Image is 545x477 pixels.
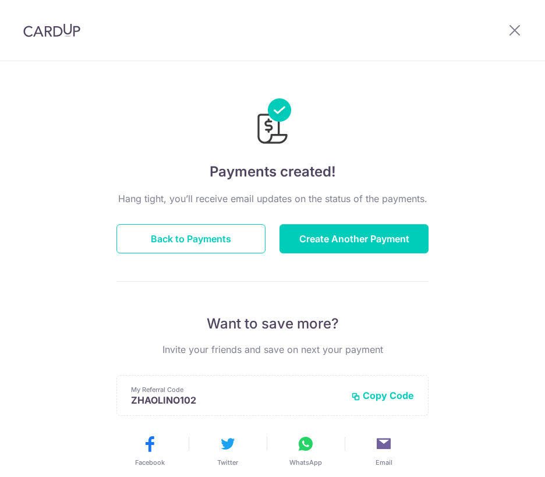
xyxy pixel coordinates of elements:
span: Twitter [217,458,238,467]
p: Want to save more? [116,315,429,333]
p: Hang tight, you’ll receive email updates on the status of the payments. [116,192,429,206]
img: CardUp [23,23,80,37]
p: ZHAOLINO102 [131,394,342,406]
h4: Payments created! [116,161,429,182]
button: Copy Code [351,390,414,401]
button: WhatsApp [271,434,340,467]
button: Back to Payments [116,224,266,253]
p: Invite your friends and save on next your payment [116,342,429,356]
button: Create Another Payment [279,224,429,253]
p: My Referral Code [131,385,342,394]
button: Twitter [193,434,262,467]
span: Facebook [135,458,165,467]
span: WhatsApp [289,458,322,467]
span: Email [376,458,392,467]
button: Email [349,434,418,467]
img: Payments [254,98,291,147]
button: Facebook [115,434,184,467]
